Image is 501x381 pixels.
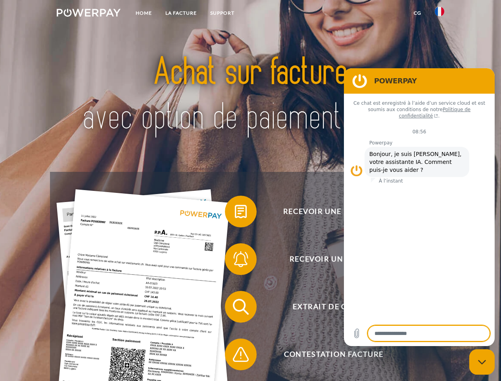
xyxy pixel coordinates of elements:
[469,349,495,375] iframe: Bouton de lancement de la fenêtre de messagerie, conversation en cours
[159,6,203,20] a: LA FACTURE
[225,243,431,275] button: Recevoir un rappel?
[236,243,431,275] span: Recevoir un rappel?
[129,6,159,20] a: Home
[225,291,431,323] button: Extrait de compte
[57,9,121,17] img: logo-powerpay-white.svg
[236,196,431,227] span: Recevoir une facture ?
[344,68,495,346] iframe: Fenêtre de messagerie
[76,38,425,152] img: title-powerpay_fr.svg
[231,297,251,317] img: qb_search.svg
[225,339,431,370] button: Contestation Facture
[236,339,431,370] span: Contestation Facture
[435,7,444,16] img: fr
[231,344,251,364] img: qb_warning.svg
[203,6,241,20] a: Support
[236,291,431,323] span: Extrait de compte
[231,202,251,221] img: qb_bill.svg
[225,196,431,227] button: Recevoir une facture ?
[407,6,428,20] a: CG
[231,249,251,269] img: qb_bell.svg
